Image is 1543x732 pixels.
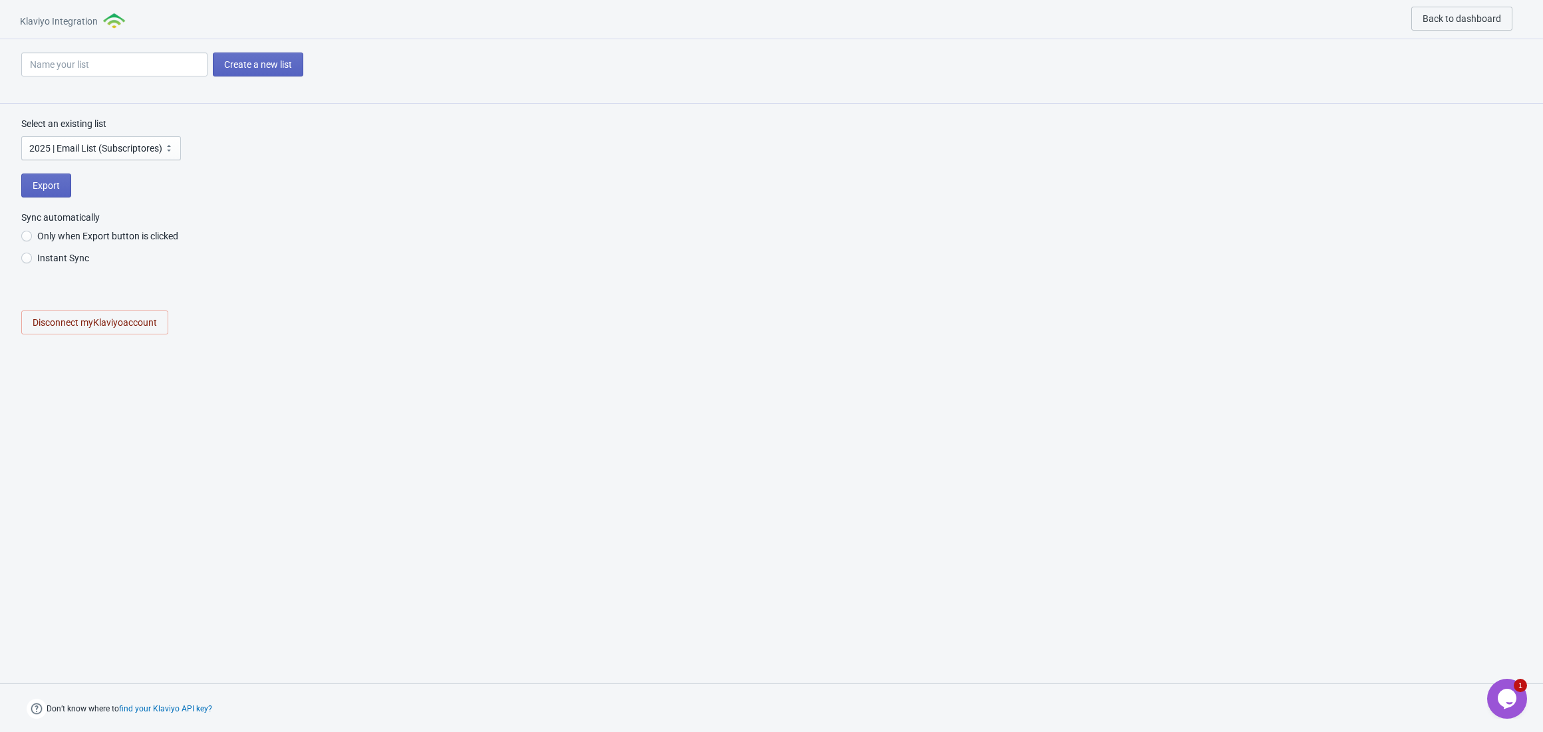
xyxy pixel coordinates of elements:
[21,211,100,224] legend: Sync automatically
[224,59,292,70] span: Create a new list
[1411,7,1512,31] button: Back to dashboard
[103,13,127,29] img: klaviyo.png
[33,317,157,328] span: Disconnect my Klaviyo account
[47,701,212,717] span: Don’t know where to
[21,117,106,130] label: Select an existing list
[213,53,303,76] button: Create a new list
[1423,13,1501,24] span: Back to dashboard
[33,180,60,191] span: Export
[21,53,208,76] input: Name your list
[21,310,168,334] button: Disconnect myKlaviyoaccount
[37,229,178,243] span: Only when Export button is clicked
[119,704,212,713] button: find your Klaviyo API key?
[1487,679,1530,719] iframe: chat widget
[20,15,98,28] span: Klaviyo Integration
[37,251,89,265] span: Instant Sync
[27,699,47,719] img: help.png
[21,174,71,197] button: Export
